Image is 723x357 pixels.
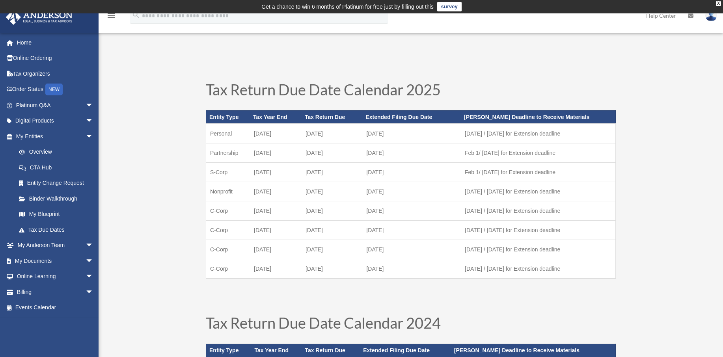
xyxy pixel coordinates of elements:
td: [DATE] / [DATE] for Extension deadline [461,124,615,143]
td: Partnership [206,143,250,163]
td: C-Corp [206,259,250,279]
td: [DATE] [250,182,302,201]
a: Tax Due Dates [11,222,101,238]
td: [DATE] / [DATE] for Extension deadline [461,221,615,240]
td: C-Corp [206,201,250,221]
td: [DATE] [302,182,363,201]
td: C-Corp [206,221,250,240]
td: [DATE] [302,221,363,240]
a: Digital Productsarrow_drop_down [6,113,105,129]
td: [DATE] [250,240,302,259]
span: arrow_drop_down [86,128,101,145]
td: [DATE] [362,163,461,182]
td: [DATE] [302,143,363,163]
a: Online Learningarrow_drop_down [6,269,105,284]
td: [DATE] [250,143,302,163]
a: Platinum Q&Aarrow_drop_down [6,97,105,113]
td: [DATE] [362,240,461,259]
span: arrow_drop_down [86,284,101,300]
td: C-Corp [206,240,250,259]
a: CTA Hub [11,160,105,175]
td: [DATE] [302,124,363,143]
a: Events Calendar [6,300,105,316]
td: [DATE] / [DATE] for Extension deadline [461,240,615,259]
div: Get a chance to win 6 months of Platinum for free just by filling out this [261,2,434,11]
a: Billingarrow_drop_down [6,284,105,300]
td: [DATE] [362,201,461,221]
div: close [716,1,721,6]
td: [DATE] [250,201,302,221]
a: menu [106,14,116,20]
a: Binder Walkthrough [11,191,105,206]
td: Feb 1/ [DATE] for Extension deadline [461,163,615,182]
td: Personal [206,124,250,143]
th: [PERSON_NAME] Deadline to Receive Materials [461,110,615,124]
span: arrow_drop_down [86,97,101,113]
span: arrow_drop_down [86,113,101,129]
a: My Anderson Teamarrow_drop_down [6,238,105,253]
th: Tax Return Due [302,110,363,124]
span: arrow_drop_down [86,253,101,269]
a: Online Ordering [6,50,105,66]
img: User Pic [705,10,717,21]
a: My Documentsarrow_drop_down [6,253,105,269]
td: S-Corp [206,163,250,182]
img: Anderson Advisors Platinum Portal [4,9,75,25]
i: menu [106,11,116,20]
span: arrow_drop_down [86,238,101,254]
td: [DATE] / [DATE] for Extension deadline [461,259,615,279]
a: survey [437,2,462,11]
i: search [132,11,140,19]
td: [DATE] [362,124,461,143]
td: [DATE] [362,143,461,163]
td: Nonprofit [206,182,250,201]
td: [DATE] [302,259,363,279]
a: Entity Change Request [11,175,105,191]
th: Tax Year End [250,110,302,124]
td: [DATE] / [DATE] for Extension deadline [461,182,615,201]
a: Order StatusNEW [6,82,105,98]
a: My Blueprint [11,206,105,222]
a: Overview [11,144,105,160]
td: [DATE] [250,221,302,240]
td: [DATE] / [DATE] for Extension deadline [461,201,615,221]
a: Tax Organizers [6,66,105,82]
td: [DATE] [250,124,302,143]
td: Feb 1/ [DATE] for Extension deadline [461,143,615,163]
td: [DATE] [362,259,461,279]
h1: Tax Return Due Date Calendar 2025 [206,82,616,101]
td: [DATE] [302,240,363,259]
td: [DATE] [362,221,461,240]
a: Home [6,35,105,50]
div: NEW [45,84,63,95]
td: [DATE] [302,163,363,182]
td: [DATE] [302,201,363,221]
th: Entity Type [206,110,250,124]
td: [DATE] [250,259,302,279]
td: [DATE] [250,163,302,182]
th: Extended Filing Due Date [362,110,461,124]
h1: Tax Return Due Date Calendar 2024 [206,315,616,334]
a: My Entitiesarrow_drop_down [6,128,105,144]
td: [DATE] [362,182,461,201]
span: arrow_drop_down [86,269,101,285]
